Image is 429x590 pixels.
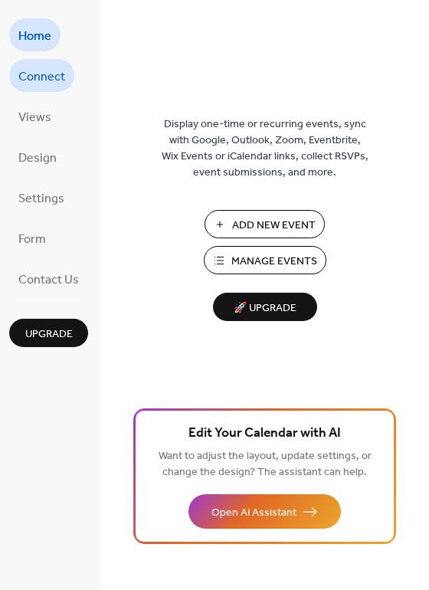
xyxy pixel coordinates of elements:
[204,246,326,274] button: Manage Events
[222,298,308,319] span: 🚀 Upgrade
[9,100,61,133] a: Views
[18,228,46,251] span: Form
[211,505,296,521] span: Open AI Assistant
[231,254,317,270] span: Manage Events
[25,326,73,343] span: Upgrade
[9,319,88,347] button: Upgrade
[188,423,341,444] span: Edit Your Calendar with AI
[9,262,88,295] a: Contact Us
[9,59,74,92] a: Connect
[9,140,66,173] a: Design
[18,106,51,129] span: Views
[18,146,57,170] span: Design
[9,181,74,214] a: Settings
[9,18,61,51] a: Home
[159,446,372,483] span: Want to adjust the layout, update settings, or change the design? The assistant can help.
[9,221,55,254] a: Form
[205,210,325,238] button: Add New Event
[18,268,79,292] span: Contact Us
[18,65,65,89] span: Connect
[162,116,368,181] span: Display one-time or recurring events, sync with Google, Outlook, Zoom, Eventbrite, Wix Events or ...
[232,218,316,234] span: Add New Event
[213,293,317,321] button: 🚀 Upgrade
[18,25,51,48] span: Home
[188,494,341,529] button: Open AI Assistant
[18,187,64,211] span: Settings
